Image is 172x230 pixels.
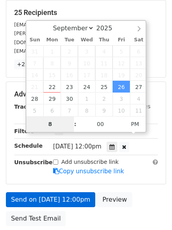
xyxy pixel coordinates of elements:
span: September 6, 2025 [130,45,147,57]
span: September 10, 2025 [78,57,95,69]
label: Add unsubscribe link [61,158,119,166]
span: September 18, 2025 [95,69,113,81]
a: Send Test Email [6,211,66,226]
strong: Tracking [14,104,41,110]
small: [PERSON_NAME][EMAIL_ADDRESS][PERSON_NAME][DOMAIN_NAME] [14,30,143,45]
input: Hour [26,116,74,132]
span: October 6, 2025 [43,104,61,116]
strong: Schedule [14,143,43,149]
span: September 23, 2025 [61,81,78,93]
span: September 4, 2025 [95,45,113,57]
iframe: Chat Widget [133,192,172,230]
span: Click to toggle [124,116,146,132]
h5: 25 Recipients [14,8,158,17]
span: October 3, 2025 [113,93,130,104]
span: September 11, 2025 [95,57,113,69]
span: October 2, 2025 [95,93,113,104]
h5: Advanced [14,90,158,98]
span: September 7, 2025 [26,57,44,69]
a: Preview [97,192,132,207]
input: Year [94,24,122,32]
input: Minute [76,116,124,132]
span: September 2, 2025 [61,45,78,57]
strong: Filters [14,128,34,134]
span: September 28, 2025 [26,93,44,104]
span: Wed [78,37,95,43]
span: September 8, 2025 [43,57,61,69]
span: Mon [43,37,61,43]
a: +22 more [14,59,47,69]
span: September 13, 2025 [130,57,147,69]
span: : [74,116,76,132]
span: October 9, 2025 [95,104,113,116]
small: [EMAIL_ADDRESS][DOMAIN_NAME] [14,48,102,54]
span: September 20, 2025 [130,69,147,81]
a: Send on [DATE] 12:00pm [6,192,95,207]
span: September 1, 2025 [43,45,61,57]
span: September 5, 2025 [113,45,130,57]
small: [EMAIL_ADDRESS][DOMAIN_NAME] [14,22,102,28]
span: September 24, 2025 [78,81,95,93]
span: September 27, 2025 [130,81,147,93]
span: Sat [130,37,147,43]
span: September 17, 2025 [78,69,95,81]
span: September 14, 2025 [26,69,44,81]
span: September 16, 2025 [61,69,78,81]
span: Thu [95,37,113,43]
span: September 25, 2025 [95,81,113,93]
span: October 8, 2025 [78,104,95,116]
span: October 5, 2025 [26,104,44,116]
span: Tue [61,37,78,43]
span: September 9, 2025 [61,57,78,69]
span: September 26, 2025 [113,81,130,93]
span: September 15, 2025 [43,69,61,81]
span: [DATE] 12:00pm [53,143,102,150]
span: September 3, 2025 [78,45,95,57]
span: September 21, 2025 [26,81,44,93]
span: September 29, 2025 [43,93,61,104]
span: September 19, 2025 [113,69,130,81]
span: September 22, 2025 [43,81,61,93]
span: Sun [26,37,44,43]
strong: Unsubscribe [14,159,53,165]
span: October 1, 2025 [78,93,95,104]
span: September 30, 2025 [61,93,78,104]
span: September 12, 2025 [113,57,130,69]
span: Fri [113,37,130,43]
span: October 10, 2025 [113,104,130,116]
span: August 31, 2025 [26,45,44,57]
span: October 11, 2025 [130,104,147,116]
a: Copy unsubscribe link [53,168,124,175]
span: October 7, 2025 [61,104,78,116]
span: October 4, 2025 [130,93,147,104]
